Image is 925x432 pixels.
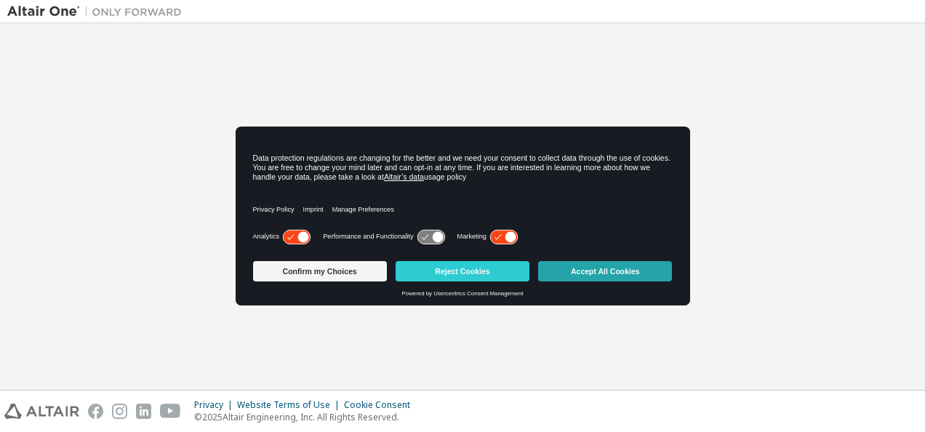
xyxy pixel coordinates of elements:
[136,404,151,419] img: linkedin.svg
[160,404,181,419] img: youtube.svg
[237,399,344,411] div: Website Terms of Use
[194,399,237,411] div: Privacy
[7,4,189,19] img: Altair One
[112,404,127,419] img: instagram.svg
[4,404,79,419] img: altair_logo.svg
[88,404,103,419] img: facebook.svg
[344,399,419,411] div: Cookie Consent
[194,411,419,423] p: © 2025 Altair Engineering, Inc. All Rights Reserved.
